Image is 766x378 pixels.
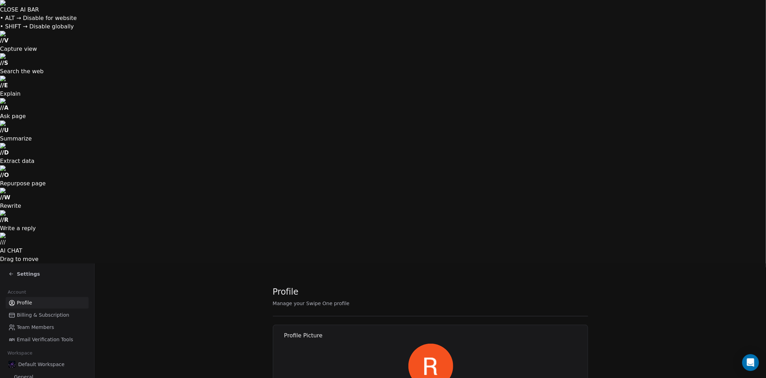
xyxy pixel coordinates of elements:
span: Team Members [17,324,54,331]
a: Email Verification Tools [6,334,89,345]
span: Email Verification Tools [17,336,73,343]
h1: Profile Picture [284,332,588,339]
span: Manage your Swipe One profile [273,301,350,306]
img: 2025-01-15_18-31-34.jpg [8,361,15,368]
span: Workspace [5,348,35,358]
div: Open Intercom Messenger [742,354,759,371]
a: Team Members [6,322,89,333]
span: Profile [17,299,32,307]
span: Billing & Subscription [17,311,69,319]
span: Default Workspace [18,361,64,368]
a: Billing & Subscription [6,309,89,321]
a: Settings [8,270,40,277]
span: Profile [273,287,299,297]
a: Profile [6,297,89,309]
span: Account [5,287,29,297]
span: Settings [17,270,40,277]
